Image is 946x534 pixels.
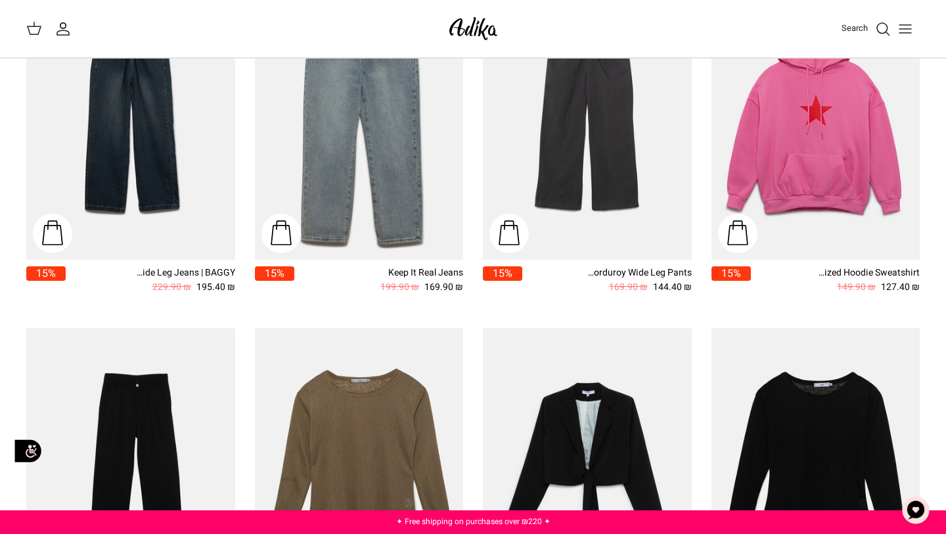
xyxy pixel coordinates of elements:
[445,13,501,44] img: Adika IL
[881,280,920,294] font: 127.40 ₪
[36,266,56,281] font: 15%
[380,280,419,294] font: 199.90 ₪
[10,433,46,469] img: accessibility_icon02.svg
[265,266,284,281] font: 15%
[424,280,463,294] font: 169.90 ₪
[842,21,891,37] a: Search
[294,266,464,295] a: Keep It Real Jeans 169.90 ₪ 199.90 ₪
[396,516,551,527] a: ✦ Free shipping on purchases over ₪220 ✦
[196,280,235,294] font: 195.40 ₪
[721,266,741,281] font: 15%
[609,280,648,294] font: 169.90 ₪
[78,266,235,279] font: It's a Moment Wide Leg Jeans | BAGGY
[55,21,76,37] a: My account
[896,491,935,530] button: Chat
[493,266,512,281] font: 15%
[751,266,920,295] a: Star Power Oversized Hoodie Sweatshirt 127.40 ₪ 149.90 ₪
[754,266,920,279] font: Star Power Oversized Hoodie Sweatshirt
[255,266,294,295] a: 15%
[837,280,876,294] font: 149.90 ₪
[891,14,920,43] button: Toggle menu
[524,266,692,279] font: Nostalgic Feels Corduroy Wide Leg Pants
[653,280,692,294] font: 144.40 ₪
[388,266,463,279] font: Keep It Real Jeans
[842,22,868,34] font: Search
[152,280,191,294] font: 229.90 ₪
[483,266,522,295] a: 15%
[711,266,751,295] a: 15%
[26,266,66,295] a: 15%
[522,266,692,295] a: Nostalgic Feels Corduroy Wide Leg Pants 144.40 ₪ 169.90 ₪
[66,266,235,295] a: It's a Moment Wide Leg Jeans | BAGGY 195.40 ₪ 229.90 ₪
